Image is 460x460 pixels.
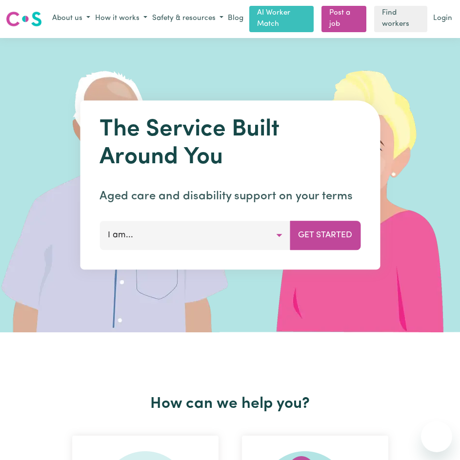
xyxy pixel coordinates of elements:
button: How it works [93,11,150,27]
h2: How can we help you? [60,395,400,413]
button: I am... [100,221,290,250]
button: Get Started [290,221,360,250]
h1: The Service Built Around You [100,116,360,172]
a: Blog [226,11,245,26]
a: Careseekers logo [6,8,42,30]
button: About us [50,11,93,27]
a: Find workers [374,6,427,32]
img: Careseekers logo [6,10,42,28]
a: Login [431,11,454,26]
a: Post a job [321,6,366,32]
p: Aged care and disability support on your terms [100,188,360,205]
button: Safety & resources [150,11,226,27]
a: AI Worker Match [249,6,314,32]
iframe: Button to launch messaging window [421,421,452,452]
